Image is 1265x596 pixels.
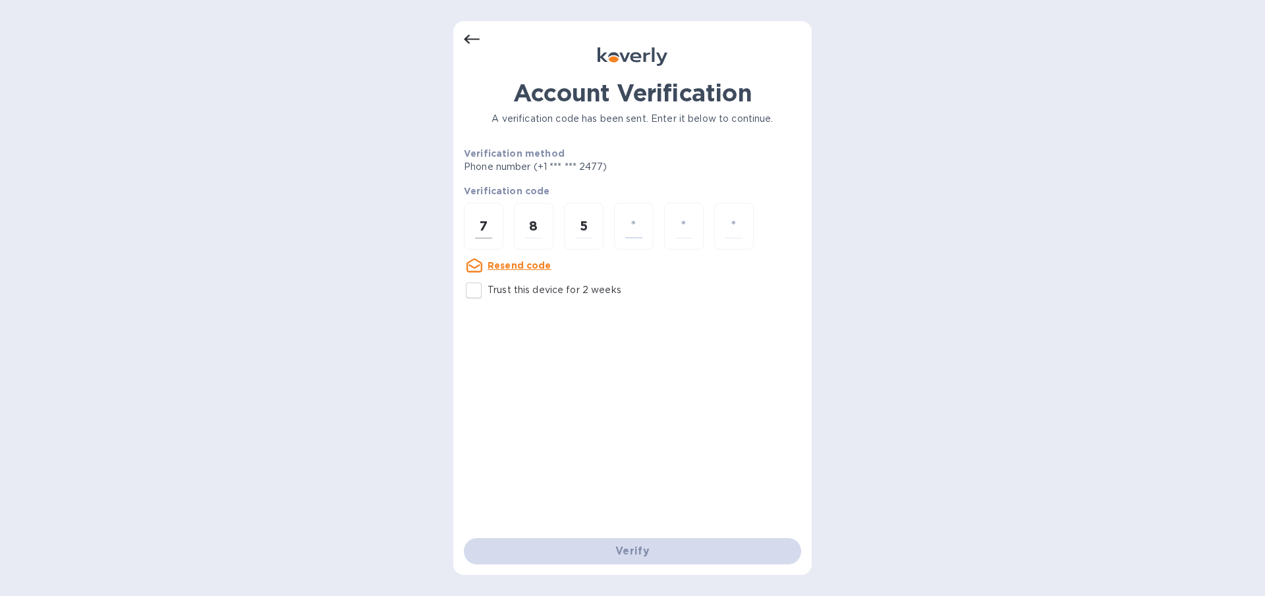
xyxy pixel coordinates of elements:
p: A verification code has been sent. Enter it below to continue. [464,112,801,126]
b: Verification method [464,148,565,159]
p: Verification code [464,184,801,198]
u: Resend code [488,260,551,271]
p: Trust this device for 2 weeks [488,283,621,297]
p: Phone number (+1 *** *** 2477) [464,160,708,174]
h1: Account Verification [464,79,801,107]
